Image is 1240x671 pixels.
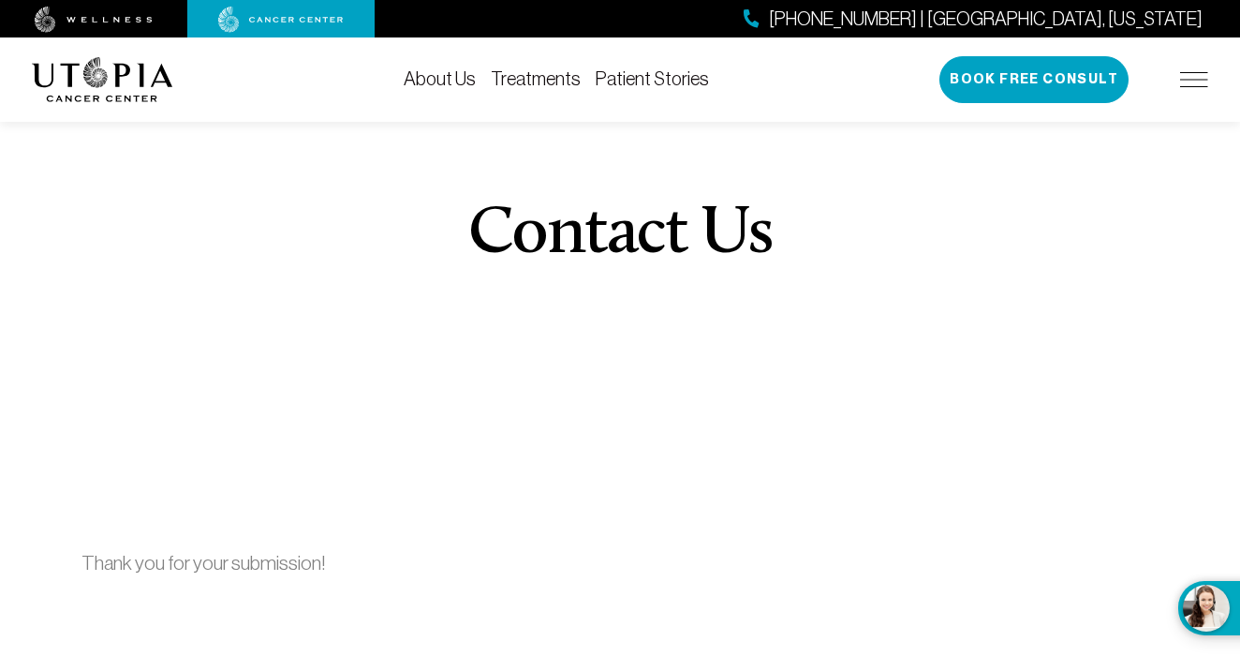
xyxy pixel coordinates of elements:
a: Patient Stories [596,68,709,89]
h1: Contact Us [468,201,773,269]
a: About Us [404,68,476,89]
a: Treatments [491,68,581,89]
button: Book Free Consult [939,56,1129,103]
p: Thank you for your submission! [81,548,1158,578]
img: cancer center [218,7,344,33]
a: [PHONE_NUMBER] | [GEOGRAPHIC_DATA], [US_STATE] [744,6,1203,33]
img: logo [32,57,173,102]
span: [PHONE_NUMBER] | [GEOGRAPHIC_DATA], [US_STATE] [769,6,1203,33]
img: icon-hamburger [1180,72,1208,87]
img: wellness [35,7,153,33]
